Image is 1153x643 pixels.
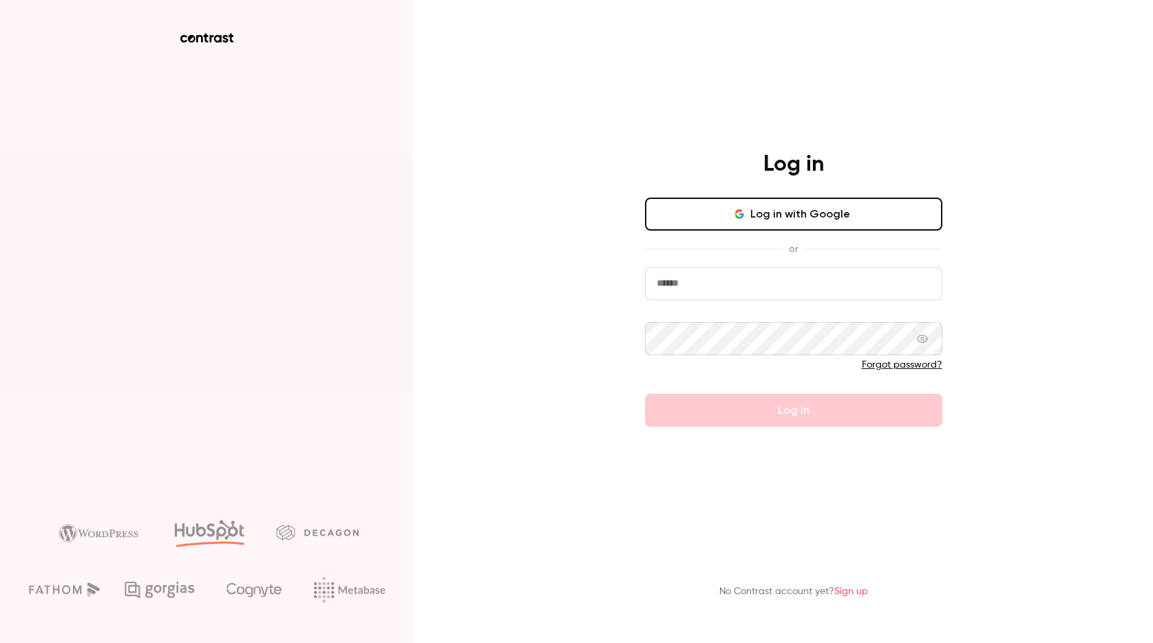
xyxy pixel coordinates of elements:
[276,525,359,540] img: decagon
[782,242,805,256] span: or
[763,151,824,178] h4: Log in
[862,360,942,370] a: Forgot password?
[719,584,868,599] p: No Contrast account yet?
[834,587,868,596] a: Sign up
[645,198,942,231] button: Log in with Google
